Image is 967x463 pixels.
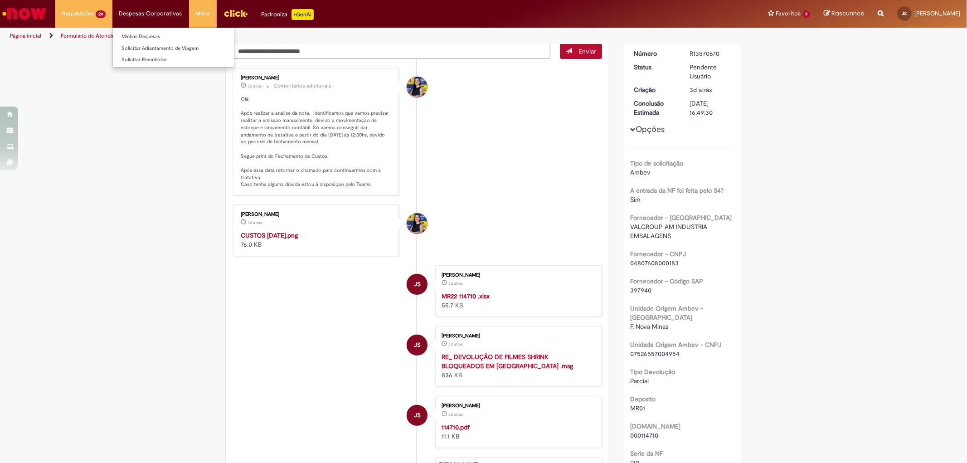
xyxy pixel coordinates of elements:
[831,9,864,18] span: Rascunhos
[248,83,262,89] span: 3d atrás
[442,273,593,278] div: [PERSON_NAME]
[407,213,428,234] div: Melissa Paduani
[630,449,663,458] b: Serie da NF
[407,274,428,295] div: Janaina Lima da Silva
[224,6,248,20] img: click_logo_yellow_360x200.png
[442,292,490,300] a: MR22 114710 .xlsx
[630,368,675,376] b: Tipo Devolução
[630,322,668,331] span: F. Nova Minas
[442,292,593,310] div: 55.7 KB
[690,99,732,117] div: [DATE] 16:49:30
[627,85,683,94] dt: Criação
[407,77,428,97] div: Melissa Paduani
[630,277,703,285] b: Fornecedor - Código SAP
[630,159,683,167] b: Tipo de solicitação
[776,9,801,18] span: Favoritos
[262,9,314,20] div: Padroniza
[824,10,864,18] a: Rascunhos
[7,28,638,44] ul: Trilhas de página
[630,304,703,322] b: Unidade Origem Ambev - [GEOGRAPHIC_DATA]
[241,231,392,249] div: 76.0 KB
[448,281,463,286] span: 3d atrás
[442,423,470,431] a: 114710.pdf
[112,27,234,68] ul: Despesas Corporativas
[902,10,907,16] span: JS
[690,85,732,94] div: 26/09/2025 13:49:26
[690,49,732,58] div: R13570670
[442,333,593,339] div: [PERSON_NAME]
[630,214,732,222] b: Fornecedor - [GEOGRAPHIC_DATA]
[61,32,128,39] a: Formulário de Atendimento
[233,44,551,59] textarea: Digite sua mensagem aqui...
[248,220,262,225] span: 3d atrás
[690,86,712,94] span: 3d atrás
[407,405,428,426] div: Janaina Lima da Silva
[96,10,106,18] span: 24
[630,377,649,385] span: Parcial
[113,32,234,42] a: Minhas Despesas
[630,259,679,267] span: 04807608000183
[627,99,683,117] dt: Conclusão Estimada
[448,281,463,286] time: 26/09/2025 13:49:12
[10,32,41,39] a: Página inicial
[802,10,810,18] span: 9
[442,423,593,441] div: 11.1 KB
[627,63,683,72] dt: Status
[630,250,686,258] b: Fornecedor - CNPJ
[630,286,651,294] span: 397940
[292,9,314,20] p: +GenAi
[442,353,573,370] a: RE_ DEVOLUÇÃO DE FILMES SHRINK BLOQUEADOS EM [GEOGRAPHIC_DATA] .msg
[630,404,645,412] span: MR01
[914,10,960,17] span: [PERSON_NAME]
[448,341,463,347] span: 3d atrás
[448,412,463,417] span: 3d atrás
[442,403,593,409] div: [PERSON_NAME]
[241,96,392,188] p: Olá! Após realizar a análise da nota, identificamos que vamos precisar realizar a emissão manualm...
[690,86,712,94] time: 26/09/2025 13:49:26
[630,422,680,430] b: [DOMAIN_NAME]
[560,44,602,59] button: Enviar
[630,195,641,204] span: Sim
[62,9,94,18] span: Requisições
[407,335,428,356] div: Janaina Lima da Silva
[113,55,234,65] a: Solicitar Reembolso
[241,231,298,239] a: CUSTOS [DATE].png
[630,223,709,240] span: VALGROUP AM INDUSTRIA EMBALAGENS
[630,168,651,176] span: Ambev
[414,334,421,356] span: JS
[630,431,658,439] span: 000114710
[442,352,593,380] div: 836 KB
[248,220,262,225] time: 26/09/2025 13:56:30
[241,212,392,217] div: [PERSON_NAME]
[274,82,332,90] small: Comentários adicionais
[448,412,463,417] time: 26/09/2025 13:49:05
[414,405,421,426] span: JS
[113,44,234,54] a: Solicitar Adiantamento de Viagem
[241,75,392,81] div: [PERSON_NAME]
[448,341,463,347] time: 26/09/2025 13:49:09
[630,341,721,349] b: Unidade Origem Ambev - CNPJ
[119,9,182,18] span: Despesas Corporativas
[248,83,262,89] time: 26/09/2025 13:56:37
[630,186,724,195] b: A entrada da NF foi feita pelo S4?
[630,395,656,403] b: Deposito
[1,5,48,23] img: ServiceNow
[196,9,210,18] span: More
[630,350,680,358] span: 07526557004954
[414,273,421,295] span: JS
[578,47,596,55] span: Enviar
[627,49,683,58] dt: Número
[690,63,732,81] div: Pendente Usuário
